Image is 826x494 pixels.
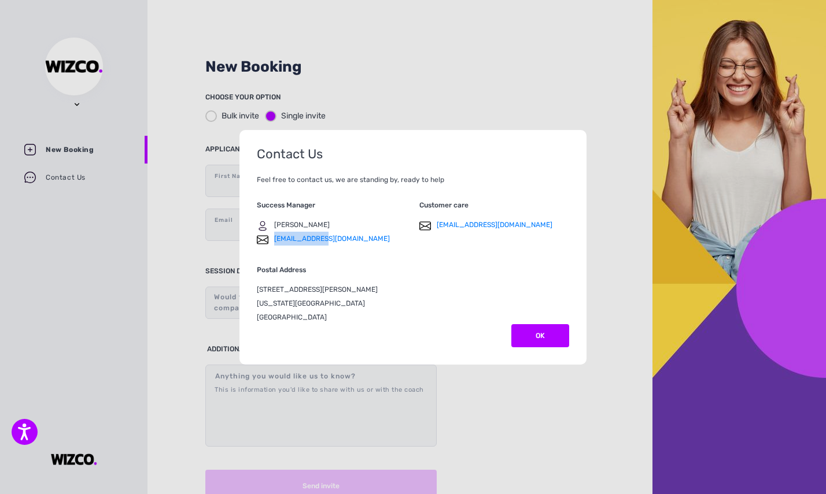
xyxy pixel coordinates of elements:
p: [STREET_ADDRESS][PERSON_NAME] [257,283,569,296]
img: ico [419,220,431,232]
button: OK [511,324,569,347]
a: [EMAIL_ADDRESS][DOMAIN_NAME] [437,218,552,232]
p: [US_STATE][GEOGRAPHIC_DATA] [257,296,569,310]
p: Postal Address [257,263,569,277]
a: [EMAIL_ADDRESS][DOMAIN_NAME] [274,232,390,246]
p: Feel free to contact us, we are standing by, ready to help [257,173,569,187]
p: [PERSON_NAME] [274,218,330,232]
p: Contact Us [257,147,569,161]
p: Success Manager [257,198,407,212]
img: ico [257,220,268,232]
p: [GEOGRAPHIC_DATA] [257,310,569,324]
img: ico [257,234,268,246]
p: Customer care [419,198,569,212]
